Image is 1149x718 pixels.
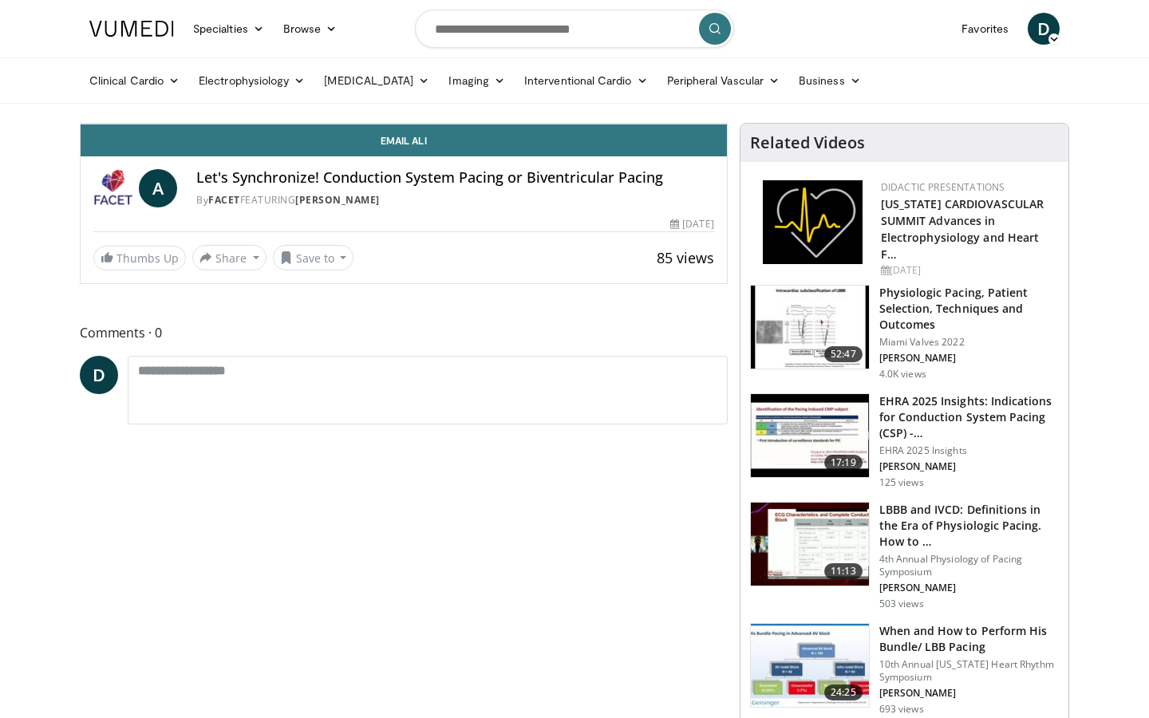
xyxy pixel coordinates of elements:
[879,623,1059,655] h3: When and How to Perform His Bundle/ LBB Pacing
[879,460,1059,473] p: [PERSON_NAME]
[314,65,439,97] a: [MEDICAL_DATA]
[952,13,1018,45] a: Favorites
[196,193,713,207] div: By FEATURING
[879,352,1059,365] p: [PERSON_NAME]
[879,285,1059,333] h3: Physiologic Pacing, Patient Selection, Techniques and Outcomes
[295,193,380,207] a: [PERSON_NAME]
[93,246,186,270] a: Thumbs Up
[657,65,789,97] a: Peripheral Vascular
[879,502,1059,550] h3: LBBB and IVCD: Definitions in the Era of Physiologic Pacing. How to …
[93,169,132,207] img: FACET
[879,336,1059,349] p: Miami Valves 2022
[439,65,515,97] a: Imaging
[824,684,863,700] span: 24:25
[824,346,863,362] span: 52:47
[751,624,869,707] img: 26f76bec-f21f-4033-a509-d318a599fea9.150x105_q85_crop-smart_upscale.jpg
[81,124,727,156] a: Email Ali
[750,623,1059,716] a: 24:25 When and How to Perform His Bundle/ LBB Pacing 10th Annual [US_STATE] Heart Rhythm Symposiu...
[879,444,1059,457] p: EHRA 2025 Insights
[670,217,713,231] div: [DATE]
[80,65,189,97] a: Clinical Cardio
[824,455,863,471] span: 17:19
[879,582,1059,594] p: [PERSON_NAME]
[751,286,869,369] img: afb51a12-79cb-48e6-a9ec-10161d1361b5.150x105_q85_crop-smart_upscale.jpg
[89,21,174,37] img: VuMedi Logo
[750,285,1059,381] a: 52:47 Physiologic Pacing, Patient Selection, Techniques and Outcomes Miami Valves 2022 [PERSON_NA...
[515,65,657,97] a: Interventional Cardio
[879,598,924,610] p: 503 views
[274,13,347,45] a: Browse
[750,133,865,152] h4: Related Videos
[657,248,714,267] span: 85 views
[879,368,926,381] p: 4.0K views
[80,322,728,343] span: Comments 0
[881,263,1056,278] div: [DATE]
[750,393,1059,489] a: 17:19 EHRA 2025 Insights: Indications for Conduction System Pacing (CSP) -… EHRA 2025 Insights [P...
[208,193,240,207] a: FACET
[80,356,118,394] a: D
[879,476,924,489] p: 125 views
[415,10,734,48] input: Search topics, interventions
[879,393,1059,441] h3: EHRA 2025 Insights: Indications for Conduction System Pacing (CSP) -…
[751,503,869,586] img: 62bf89af-a4c3-4b3c-90b3-0af38275aae3.150x105_q85_crop-smart_upscale.jpg
[192,245,267,270] button: Share
[751,394,869,477] img: 1190cdae-34f8-4da3-8a3e-0c6a588fe0e0.150x105_q85_crop-smart_upscale.jpg
[879,553,1059,578] p: 4th Annual Physiology of Pacing Symposium
[824,563,863,579] span: 11:13
[881,196,1044,262] a: [US_STATE] CARDIOVASCULAR SUMMIT Advances in Electrophysiology and Heart F…
[184,13,274,45] a: Specialties
[750,502,1059,610] a: 11:13 LBBB and IVCD: Definitions in the Era of Physiologic Pacing. How to … 4th Annual Physiology...
[189,65,314,97] a: Electrophysiology
[196,169,713,187] h4: Let's Synchronize! Conduction System Pacing or Biventricular Pacing
[1028,13,1060,45] a: D
[879,703,924,716] p: 693 views
[879,687,1059,700] p: [PERSON_NAME]
[273,245,354,270] button: Save to
[879,658,1059,684] p: 10th Annual [US_STATE] Heart Rhythm Symposium
[881,180,1056,195] div: Didactic Presentations
[139,169,177,207] a: A
[763,180,863,264] img: 1860aa7a-ba06-47e3-81a4-3dc728c2b4cf.png.150x105_q85_autocrop_double_scale_upscale_version-0.2.png
[789,65,871,97] a: Business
